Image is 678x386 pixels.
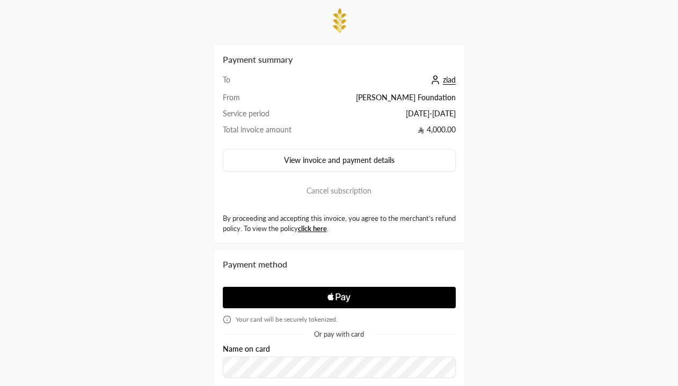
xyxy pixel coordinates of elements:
a: ziad [428,75,456,84]
td: [DATE] - [DATE] [317,108,455,124]
td: From [223,92,318,108]
span: Your card will be securely tokenized. [236,315,338,324]
label: Name on card [223,345,270,353]
div: Name on card [223,345,456,378]
a: click here [298,224,327,233]
img: Company Logo [329,6,350,35]
td: 4,000.00 [317,124,455,140]
label: By proceeding and accepting this invoice, you agree to the merchant’s refund policy. To view the ... [223,213,456,234]
button: View invoice and payment details [223,149,456,172]
td: Total invoice amount [223,124,318,140]
span: Or pay with card [314,331,364,338]
td: [PERSON_NAME] Foundation [317,92,455,108]
td: To [223,75,318,92]
button: Cancel subscription [223,180,456,202]
span: ziad [443,75,456,85]
div: Payment method [223,258,456,271]
td: Service period [223,108,318,124]
h2: Payment summary [223,53,456,66]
